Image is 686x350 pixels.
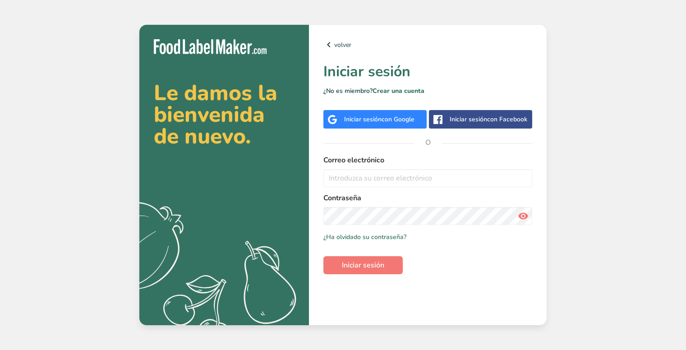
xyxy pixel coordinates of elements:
[323,256,403,274] button: Iniciar sesión
[323,39,532,50] a: volver
[323,61,532,83] h1: Iniciar sesión
[154,39,267,54] img: Food Label Maker
[323,232,406,242] a: ¿Ha olvidado su contraseña?
[450,115,527,124] div: Iniciar sesión
[323,193,532,203] label: Contraseña
[414,129,442,156] span: O
[382,115,414,124] span: con Google
[323,86,532,96] p: ¿No es miembro?
[344,115,414,124] div: Iniciar sesión
[487,115,527,124] span: con Facebook
[373,87,424,95] a: Crear una cuenta
[154,82,295,147] h2: Le damos la bienvenida de nuevo.
[342,260,384,271] span: Iniciar sesión
[323,155,532,166] label: Correo electrónico
[323,169,532,187] input: Introduzca su correo electrónico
